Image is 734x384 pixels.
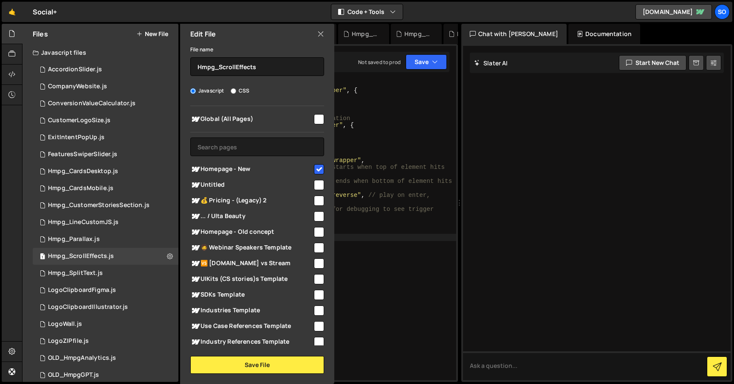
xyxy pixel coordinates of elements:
[404,30,432,38] div: Hmpg_SplitText.js
[48,66,102,73] div: AccordionSlider.js
[190,180,313,190] span: Untitled
[33,129,178,146] div: 15116/40766.js
[136,31,168,37] button: New File
[33,112,178,129] div: 15116/40353.js
[231,88,236,94] input: CSS
[33,316,178,333] div: 15116/46100.js
[33,146,178,163] div: 15116/40701.js
[190,243,313,253] span: 🧔 Webinar Speakers Template
[33,231,178,248] div: 15116/47892.js
[48,151,117,158] div: FeaturesSwiperSlider.js
[190,57,324,76] input: Name
[48,219,119,226] div: Hmpg_LineCustomJS.js
[190,290,313,300] span: SDKs Template
[48,371,99,379] div: OLD_HmpgGPT.js
[33,214,178,231] div: 15116/47872.js
[48,100,136,107] div: ConversionValueCalculator.js
[33,367,178,384] div: 15116/41430.js
[474,59,508,67] h2: Slater AI
[33,333,178,350] div: 15116/47009.js
[461,24,567,44] div: Chat with [PERSON_NAME]
[33,282,178,299] div: 15116/40336.js
[33,95,178,112] div: 15116/40946.js
[33,163,178,180] div: 15116/47106.js
[48,354,116,362] div: OLD_HmpgAnalytics.js
[352,30,379,38] div: Hmpg_LineCustomJS.js
[635,4,712,20] a: [DOMAIN_NAME]
[48,286,116,294] div: LogoClipboardFigma.js
[48,168,118,175] div: Hmpg_CardsDesktop.js
[48,303,128,311] div: LogoClipboardIllustrator.js
[48,320,82,328] div: LogoWall.js
[190,356,324,374] button: Save File
[457,30,484,38] div: Hmpg_CardsDesktop.js
[190,88,196,94] input: Javascript
[48,269,103,277] div: Hmpg_SplitText.js
[619,55,686,70] button: Start new chat
[190,337,313,347] span: Industry References Template
[190,87,224,95] label: Javascript
[190,45,213,54] label: File name
[190,274,313,284] span: UIKits (CS stories)s Template
[358,59,401,66] div: Not saved to prod
[33,180,178,197] div: 15116/47105.js
[48,117,110,124] div: CustomerLogoSize.js
[190,29,216,39] h2: Edit File
[406,54,447,70] button: Save
[48,83,107,90] div: CompanyWebsite.js
[33,29,48,39] h2: Files
[33,7,57,17] div: Social+
[48,134,104,141] div: ExitIntentPopUp.js
[40,254,45,261] span: 1
[48,185,113,192] div: Hmpg_CardsMobile.js
[190,306,313,316] span: Industries Template
[714,4,730,20] a: So
[48,337,89,345] div: LogoZIPfile.js
[190,114,313,124] span: Global (All Pages)
[331,4,403,20] button: Code + Tools
[190,164,313,174] span: Homepage - New
[231,87,249,95] label: CSS
[33,197,178,214] div: Hmpg_CustomerStoriesSection.js
[33,265,178,282] div: 15116/47767.js
[48,252,114,260] div: Hmpg_ScrollEffects.js
[190,258,313,269] span: 🆚 [DOMAIN_NAME] vs Stream
[33,299,178,316] div: 15116/42838.js
[190,211,313,221] span: ... / Ulta Beauty
[33,78,178,95] div: 15116/40349.js
[48,235,100,243] div: Hmpg_Parallax.js
[33,61,178,78] div: 15116/41115.js
[23,44,178,61] div: Javascript files
[33,248,178,265] div: 15116/47945.js
[190,321,313,331] span: Use Case References Template
[33,350,178,367] div: 15116/40702.js
[48,202,150,209] div: Hmpg_CustomerStoriesSection.js
[2,2,23,22] a: 🤙
[190,227,313,237] span: Homepage - Old concept
[190,137,324,156] input: Search pages
[190,196,313,206] span: 💰 Pricing - (Legacy) 2
[568,24,640,44] div: Documentation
